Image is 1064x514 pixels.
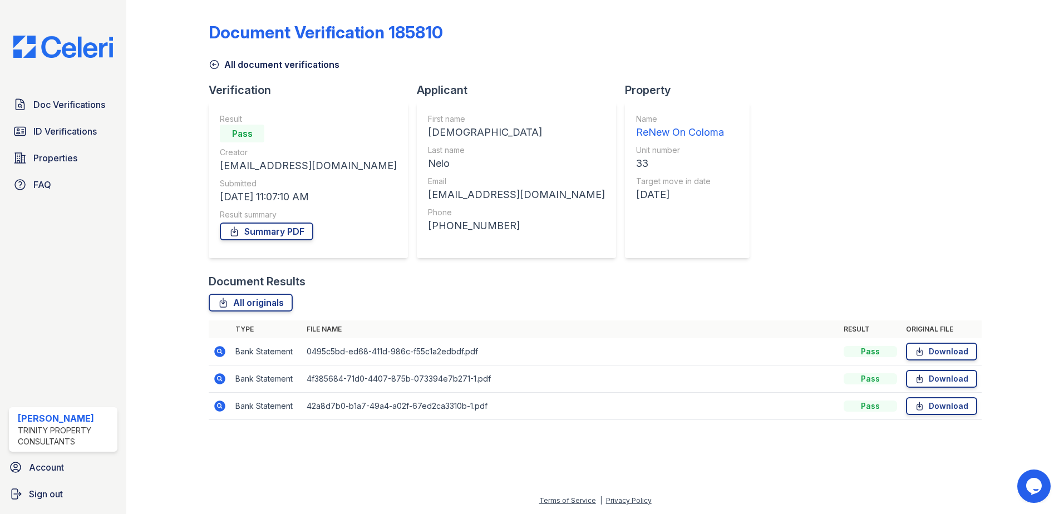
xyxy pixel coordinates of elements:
[636,113,724,125] div: Name
[209,58,339,71] a: All document verifications
[844,401,897,412] div: Pass
[9,147,117,169] a: Properties
[209,294,293,312] a: All originals
[220,223,313,240] a: Summary PDF
[220,158,397,174] div: [EMAIL_ADDRESS][DOMAIN_NAME]
[220,178,397,189] div: Submitted
[636,145,724,156] div: Unit number
[600,496,602,505] div: |
[606,496,652,505] a: Privacy Policy
[231,393,302,420] td: Bank Statement
[220,209,397,220] div: Result summary
[906,343,977,360] a: Download
[4,483,122,505] a: Sign out
[539,496,596,505] a: Terms of Service
[428,125,605,140] div: [DEMOGRAPHIC_DATA]
[18,412,113,425] div: [PERSON_NAME]
[636,176,724,187] div: Target move in date
[9,93,117,116] a: Doc Verifications
[428,218,605,234] div: [PHONE_NUMBER]
[428,145,605,156] div: Last name
[33,125,97,138] span: ID Verifications
[29,461,64,474] span: Account
[33,151,77,165] span: Properties
[636,113,724,140] a: Name ReNew On Coloma
[844,346,897,357] div: Pass
[428,207,605,218] div: Phone
[906,397,977,415] a: Download
[839,320,902,338] th: Result
[220,189,397,205] div: [DATE] 11:07:10 AM
[18,425,113,447] div: Trinity Property Consultants
[844,373,897,384] div: Pass
[231,365,302,393] td: Bank Statement
[302,393,839,420] td: 42a8d7b0-b1a7-49a4-a02f-67ed2ca3310b-1.pdf
[902,320,982,338] th: Original file
[231,320,302,338] th: Type
[220,113,397,125] div: Result
[302,338,839,365] td: 0495c5bd-ed68-411d-986c-f55c1a2edbdf.pdf
[209,274,306,289] div: Document Results
[428,187,605,202] div: [EMAIL_ADDRESS][DOMAIN_NAME]
[302,365,839,393] td: 4f385684-71d0-4407-875b-073394e7b271-1.pdf
[29,487,63,501] span: Sign out
[636,125,724,140] div: ReNew On Coloma
[220,125,264,142] div: Pass
[33,98,105,111] span: Doc Verifications
[906,370,977,388] a: Download
[636,187,724,202] div: [DATE]
[209,22,443,42] div: Document Verification 185810
[428,156,605,171] div: Nelo
[4,456,122,478] a: Account
[1017,469,1053,503] iframe: chat widget
[33,178,51,191] span: FAQ
[231,338,302,365] td: Bank Statement
[9,120,117,142] a: ID Verifications
[625,82,758,98] div: Property
[636,156,724,171] div: 33
[428,113,605,125] div: First name
[428,176,605,187] div: Email
[220,147,397,158] div: Creator
[9,174,117,196] a: FAQ
[209,82,417,98] div: Verification
[417,82,625,98] div: Applicant
[302,320,839,338] th: File name
[4,36,122,58] img: CE_Logo_Blue-a8612792a0a2168367f1c8372b55b34899dd931a85d93a1a3d3e32e68fde9ad4.png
